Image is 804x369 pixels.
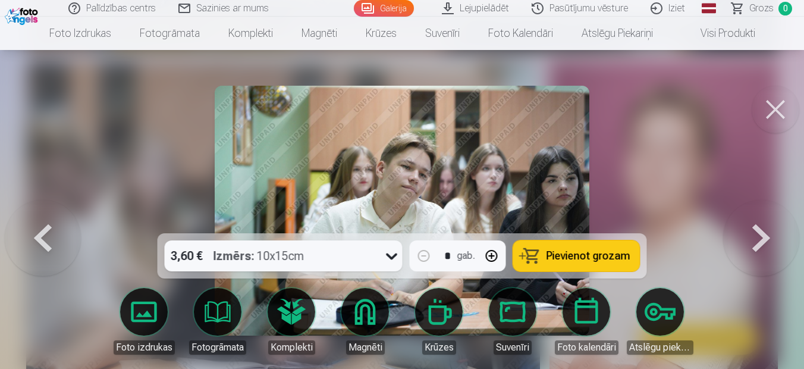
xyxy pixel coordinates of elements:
[125,17,214,50] a: Fotogrāmata
[213,248,255,264] strong: Izmērs :
[479,288,546,355] a: Suvenīri
[189,340,246,355] div: Fotogrāmata
[165,240,209,271] div: 3,60 €
[547,251,630,261] span: Pievienot grozam
[627,288,693,355] a: Atslēgu piekariņi
[184,288,251,355] a: Fotogrāmata
[35,17,125,50] a: Foto izdrukas
[351,17,411,50] a: Krūzes
[422,340,456,355] div: Krūzes
[555,340,618,355] div: Foto kalendāri
[213,240,304,271] div: 10x15cm
[667,17,770,50] a: Visi produkti
[494,340,532,355] div: Suvenīri
[553,288,620,355] a: Foto kalendāri
[627,340,693,355] div: Atslēgu piekariņi
[457,249,475,263] div: gab.
[513,240,640,271] button: Pievienot grozam
[567,17,667,50] a: Atslēgu piekariņi
[332,288,398,355] a: Magnēti
[474,17,567,50] a: Foto kalendāri
[778,2,792,15] span: 0
[214,17,287,50] a: Komplekti
[268,340,315,355] div: Komplekti
[258,288,325,355] a: Komplekti
[5,5,41,25] img: /fa1
[411,17,474,50] a: Suvenīri
[287,17,351,50] a: Magnēti
[749,1,774,15] span: Grozs
[406,288,472,355] a: Krūzes
[111,288,177,355] a: Foto izdrukas
[114,340,175,355] div: Foto izdrukas
[346,340,385,355] div: Magnēti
